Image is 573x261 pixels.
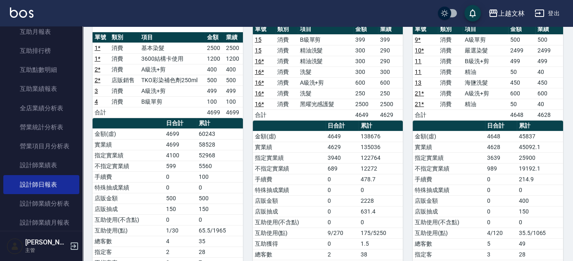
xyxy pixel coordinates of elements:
td: 消費 [109,96,139,107]
td: 1200 [205,53,224,64]
td: 實業績 [93,139,164,150]
td: 499 [535,56,563,66]
td: 消費 [109,43,139,53]
th: 項目 [298,24,354,35]
td: 2499 [535,45,563,56]
td: 店販金額 [413,195,485,206]
td: 989 [485,163,517,174]
table: a dense table [413,24,563,121]
td: 52968 [197,150,243,161]
td: 40 [535,99,563,109]
td: B級單剪 [139,96,205,107]
td: 150 [517,206,563,217]
td: 300 [353,56,378,66]
td: 店販抽成 [253,206,326,217]
a: 4 [95,98,98,105]
td: 消費 [275,99,297,109]
a: 3 [95,88,98,94]
td: 250 [378,88,403,99]
td: 450 [508,77,536,88]
td: A級洗+剪 [298,77,354,88]
td: 65.5/1965 [197,225,243,236]
a: 互助點數明細 [3,60,79,79]
th: 單號 [93,32,109,43]
td: 0 [197,182,243,193]
th: 項目 [139,32,205,43]
td: 478.7 [359,174,403,185]
td: 0 [485,174,517,185]
td: 2 [326,249,359,260]
td: 消費 [438,77,463,88]
td: 消費 [275,45,297,56]
td: 5560 [197,161,243,171]
td: 消費 [275,77,297,88]
td: 100 [205,96,224,107]
td: 店販銷售 [109,75,139,85]
button: 登出 [531,6,563,21]
td: 店販抽成 [413,206,485,217]
th: 日合計 [485,121,517,131]
td: 合計 [93,107,109,118]
td: 消費 [109,53,139,64]
td: 消費 [109,64,139,75]
td: 指定實業績 [93,150,164,161]
td: 500 [508,34,536,45]
td: 消費 [275,66,297,77]
td: 2500 [205,43,224,53]
th: 金額 [205,32,224,43]
td: 不指定實業績 [413,163,485,174]
td: 互助使用(不含點) [253,217,326,228]
a: 營業項目月分析表 [3,137,79,156]
td: 金額(虛) [413,131,485,142]
td: 實業績 [413,142,485,152]
td: 400 [205,64,224,75]
td: 300 [378,66,403,77]
td: 35 [197,236,243,247]
td: 58528 [197,139,243,150]
td: 指定客 [413,249,485,260]
td: 特殊抽成業績 [413,185,485,195]
td: 洗髮 [298,88,354,99]
td: 12272 [359,163,403,174]
td: 400 [517,195,563,206]
td: 消費 [438,66,463,77]
td: 黑曜光感護髮 [298,99,354,109]
td: 689 [326,163,359,174]
td: 500 [224,75,243,85]
td: 3639 [485,152,517,163]
td: 399 [378,34,403,45]
td: 0 [517,185,563,195]
td: 互助使用(點) [413,228,485,238]
td: 399 [353,34,378,45]
td: 店販抽成 [93,204,164,214]
th: 業績 [535,24,563,35]
td: 1.5 [359,238,403,249]
td: 0 [164,182,197,193]
td: 消費 [109,85,139,96]
td: 3 [485,249,517,260]
a: 營業統計分析表 [3,118,79,137]
td: 25900 [517,152,563,163]
td: 400 [224,64,243,75]
td: 300 [353,66,378,77]
a: 11 [415,58,421,64]
td: 250 [353,88,378,99]
td: 特殊抽成業績 [253,185,326,195]
button: 上越文林 [485,5,528,22]
td: 0 [326,217,359,228]
td: 精油 [463,99,508,109]
td: 0 [326,238,359,249]
td: A級單剪 [463,34,508,45]
td: 38 [359,249,403,260]
td: 35.5/1065 [517,228,563,238]
td: A級洗+剪 [463,88,508,99]
td: 4649 [353,109,378,120]
a: 全店業績分析表 [3,99,79,118]
td: 0 [517,217,563,228]
td: 499 [205,85,224,96]
td: 洗髮 [298,66,354,77]
td: 海鹽洗髮 [463,77,508,88]
td: 150 [164,204,197,214]
a: 互助月報表 [3,22,79,41]
td: 5 [485,238,517,249]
